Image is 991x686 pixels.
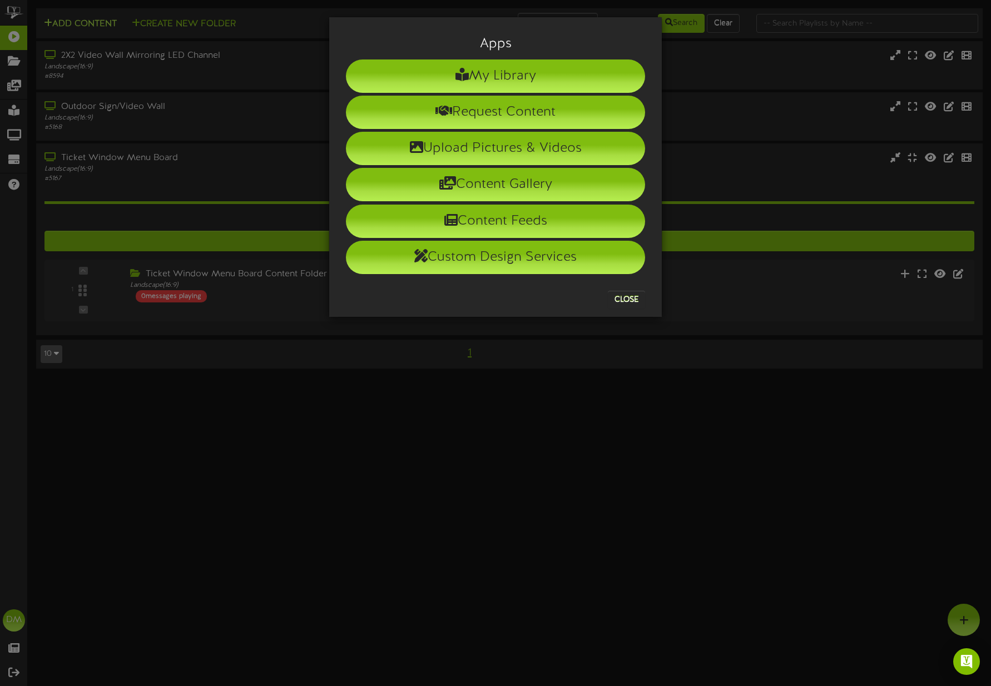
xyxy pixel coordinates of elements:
[608,291,645,309] button: Close
[346,241,645,274] li: Custom Design Services
[346,37,645,51] h3: Apps
[346,132,645,165] li: Upload Pictures & Videos
[346,59,645,93] li: My Library
[346,96,645,129] li: Request Content
[346,205,645,238] li: Content Feeds
[953,648,980,675] div: Open Intercom Messenger
[346,168,645,201] li: Content Gallery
